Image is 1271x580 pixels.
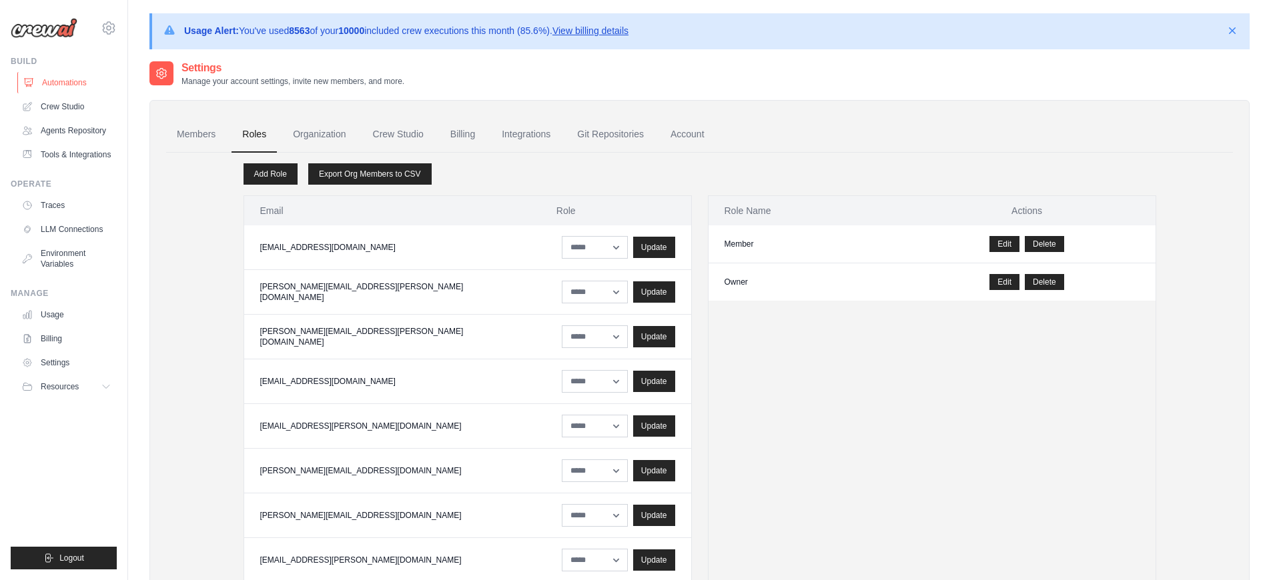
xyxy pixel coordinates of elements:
[709,263,899,301] td: Owner
[440,117,486,153] a: Billing
[16,304,117,325] a: Usage
[16,120,117,141] a: Agents Repository
[244,270,540,315] td: [PERSON_NAME][EMAIL_ADDRESS][PERSON_NAME][DOMAIN_NAME]
[16,144,117,165] a: Tools & Integrations
[633,281,675,303] button: Update
[633,505,675,526] button: Update
[16,96,117,117] a: Crew Studio
[1025,236,1064,252] button: Delete
[244,449,540,493] td: [PERSON_NAME][EMAIL_ADDRESS][DOMAIN_NAME]
[540,196,691,225] th: Role
[244,225,540,270] td: [EMAIL_ADDRESS][DOMAIN_NAME]
[181,76,404,87] p: Manage your account settings, invite new members, and more.
[11,18,77,38] img: Logo
[308,163,432,185] a: Export Org Members to CSV
[244,404,540,449] td: [EMAIL_ADDRESS][PERSON_NAME][DOMAIN_NAME]
[16,328,117,349] a: Billing
[184,24,628,37] p: You've used of your included crew executions this month (85.6%).
[181,60,404,76] h2: Settings
[59,553,84,563] span: Logout
[244,163,298,185] a: Add Role
[552,25,628,36] a: View billing details
[1025,274,1064,290] button: Delete
[633,326,675,347] button: Update
[633,415,675,437] button: Update
[338,25,364,36] strong: 10000
[16,195,117,216] a: Traces
[989,236,1019,252] a: Edit
[362,117,434,153] a: Crew Studio
[184,25,239,36] strong: Usage Alert:
[282,117,356,153] a: Organization
[244,359,540,404] td: [EMAIL_ADDRESS][DOMAIN_NAME]
[11,547,117,569] button: Logout
[11,288,117,299] div: Manage
[709,196,899,225] th: Role Name
[660,117,715,153] a: Account
[244,196,540,225] th: Email
[11,179,117,189] div: Operate
[566,117,655,153] a: Git Repositories
[16,376,117,397] button: Resources
[899,196,1156,225] th: Actions
[244,493,540,538] td: [PERSON_NAME][EMAIL_ADDRESS][DOMAIN_NAME]
[709,225,899,263] td: Member
[17,72,118,93] a: Automations
[633,371,675,392] button: Update
[11,56,117,67] div: Build
[633,549,675,571] button: Update
[166,117,226,153] a: Members
[989,274,1019,290] a: Edit
[633,460,675,481] button: Update
[41,381,79,392] span: Resources
[16,243,117,275] a: Environment Variables
[289,25,310,36] strong: 8563
[491,117,561,153] a: Integrations
[244,315,540,359] td: [PERSON_NAME][EMAIL_ADDRESS][PERSON_NAME][DOMAIN_NAME]
[16,219,117,240] a: LLM Connections
[232,117,277,153] a: Roles
[16,352,117,373] a: Settings
[633,237,675,258] button: Update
